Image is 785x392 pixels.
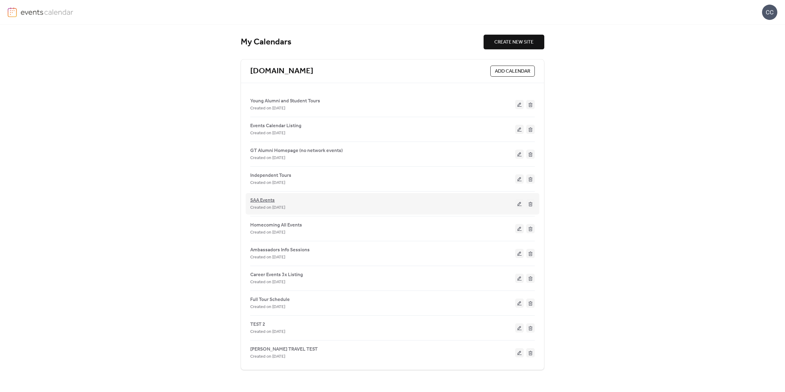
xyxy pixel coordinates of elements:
[241,37,484,48] div: My Calendars
[8,7,17,17] img: logo
[250,149,343,152] a: GT Alumni Homepage (no network events)
[250,222,302,229] span: Homecoming All Events
[250,97,320,105] span: Young Alumni and Student Tours
[490,66,535,77] button: ADD CALENDAR
[250,105,285,112] span: Created on [DATE]
[484,35,544,49] button: CREATE NEW SITE
[250,323,265,326] a: TEST 2
[250,197,275,204] span: SAA Events
[250,204,285,211] span: Created on [DATE]
[250,298,290,301] a: Full Tour Schedule
[250,154,285,162] span: Created on [DATE]
[250,254,285,261] span: Created on [DATE]
[250,124,301,127] a: Events Calendar Listing
[495,68,530,75] span: ADD CALENDAR
[250,99,320,103] a: Young Alumni and Student Tours
[250,179,285,187] span: Created on [DATE]
[250,122,301,130] span: Events Calendar Listing
[250,229,285,236] span: Created on [DATE]
[250,248,310,252] a: Ambassadors Info Sessions
[250,246,310,254] span: Ambassadors Info Sessions
[250,353,285,360] span: Created on [DATE]
[494,39,534,46] span: CREATE NEW SITE
[250,346,318,353] span: [PERSON_NAME] TRAVEL TEST
[250,271,303,279] span: Career Events 3x Listing
[250,147,343,154] span: GT Alumni Homepage (no network events)
[250,174,291,177] a: Independent Tours
[250,199,275,202] a: SAA Events
[250,328,285,336] span: Created on [DATE]
[250,172,291,179] span: Independent Tours
[250,321,265,328] span: TEST 2
[250,223,302,227] a: Homecoming All Events
[250,348,318,351] a: [PERSON_NAME] TRAVEL TEST
[250,303,285,311] span: Created on [DATE]
[21,7,74,17] img: logo-type
[762,5,777,20] div: CC
[250,273,303,276] a: Career Events 3x Listing
[250,296,290,303] span: Full Tour Schedule
[250,130,285,137] span: Created on [DATE]
[250,279,285,286] span: Created on [DATE]
[250,66,313,76] a: [DOMAIN_NAME]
